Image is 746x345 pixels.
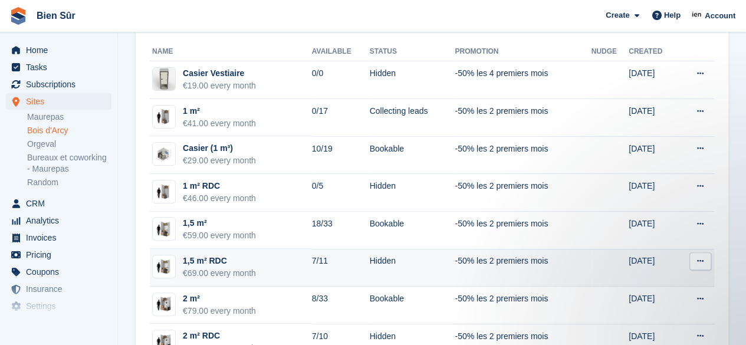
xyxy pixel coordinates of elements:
[455,136,591,174] td: -50% les 2 premiers mois
[691,9,703,21] img: Asmaa Habri
[26,93,97,110] span: Sites
[183,217,256,229] div: 1,5 m²
[27,125,111,136] a: Bois d'Arcy
[6,42,111,58] a: menu
[6,298,111,314] a: menu
[455,174,591,212] td: -50% les 2 premiers mois
[26,229,97,246] span: Invoices
[370,99,455,137] td: Collecting leads
[6,264,111,280] a: menu
[312,61,370,99] td: 0/0
[183,229,256,242] div: €59.00 every month
[183,267,256,280] div: €69.00 every month
[26,264,97,280] span: Coupons
[6,212,111,229] a: menu
[629,212,678,249] td: [DATE]
[27,111,111,123] a: Maurepas
[629,174,678,212] td: [DATE]
[312,287,370,324] td: 8/33
[32,6,80,25] a: Bien Sûr
[6,229,111,246] a: menu
[183,255,256,267] div: 1,5 m² RDC
[455,42,591,61] th: Promotion
[183,180,256,192] div: 1 m² RDC
[455,287,591,324] td: -50% les 2 premiers mois
[455,61,591,99] td: -50% les 4 premiers mois
[26,315,97,331] span: Capital
[26,195,97,212] span: CRM
[664,9,681,21] span: Help
[27,139,111,150] a: Orgeval
[26,59,97,75] span: Tasks
[6,93,111,110] a: menu
[26,76,97,93] span: Subscriptions
[183,155,256,167] div: €29.00 every month
[183,305,256,317] div: €79.00 every month
[629,136,678,174] td: [DATE]
[629,287,678,324] td: [DATE]
[312,42,370,61] th: Available
[153,143,175,165] img: locker%201m3.jpg
[26,212,97,229] span: Analytics
[629,61,678,99] td: [DATE]
[455,249,591,287] td: -50% les 2 premiers mois
[153,221,175,238] img: 15-sqft-unit.jpg
[629,249,678,287] td: [DATE]
[370,61,455,99] td: Hidden
[705,10,735,22] span: Account
[183,105,256,117] div: 1 m²
[183,67,256,80] div: Casier Vestiaire
[455,212,591,249] td: -50% les 2 premiers mois
[312,136,370,174] td: 10/19
[6,195,111,212] a: menu
[591,42,629,61] th: Nudge
[312,212,370,249] td: 18/33
[9,7,27,25] img: stora-icon-8386f47178a22dfd0bd8f6a31ec36ba5ce8667c1dd55bd0f319d3a0aa187defe.svg
[6,247,111,263] a: menu
[153,183,175,201] img: box-1m2.jpg
[312,99,370,137] td: 0/17
[27,177,111,188] a: Random
[183,330,256,342] div: 2 m² RDC
[6,59,111,75] a: menu
[27,152,111,175] a: Bureaux et coworking - Maurepas
[6,315,111,331] a: menu
[183,117,256,130] div: €41.00 every month
[153,258,175,275] img: box-1,5m2.jpg
[370,174,455,212] td: Hidden
[370,287,455,324] td: Bookable
[629,42,678,61] th: Created
[26,281,97,297] span: Insurance
[153,108,175,125] img: 10-sqft-unit.jpg
[153,68,175,90] img: locker%20petit%20casier.png
[183,142,256,155] div: Casier (1 m³)
[6,76,111,93] a: menu
[455,99,591,137] td: -50% les 2 premiers mois
[370,212,455,249] td: Bookable
[370,42,455,61] th: Status
[153,295,175,313] img: 20-sqft-unit.jpg
[183,80,256,92] div: €19.00 every month
[26,298,97,314] span: Settings
[370,249,455,287] td: Hidden
[312,174,370,212] td: 0/5
[606,9,629,21] span: Create
[150,42,312,61] th: Name
[6,281,111,297] a: menu
[629,99,678,137] td: [DATE]
[370,136,455,174] td: Bookable
[183,192,256,205] div: €46.00 every month
[183,293,256,305] div: 2 m²
[26,247,97,263] span: Pricing
[312,249,370,287] td: 7/11
[26,42,97,58] span: Home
